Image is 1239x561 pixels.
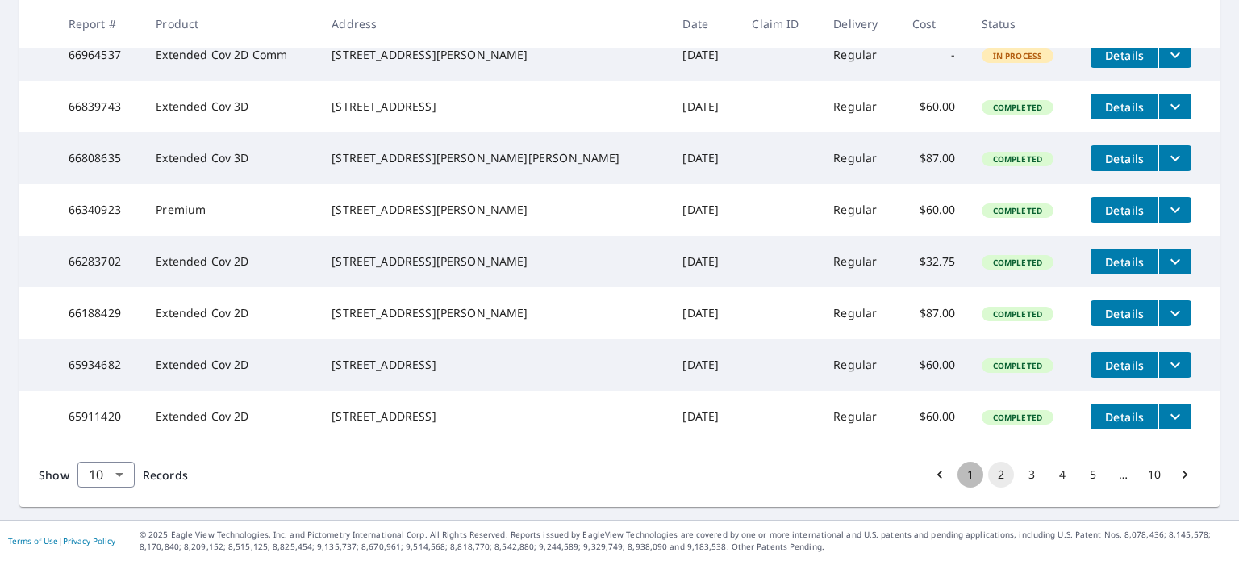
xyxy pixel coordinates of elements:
div: [STREET_ADDRESS] [332,98,657,115]
td: Regular [820,81,899,132]
td: 66964537 [56,29,144,81]
span: Completed [983,153,1052,165]
span: Details [1100,151,1149,166]
div: [STREET_ADDRESS][PERSON_NAME] [332,253,657,270]
p: © 2025 Eagle View Technologies, Inc. and Pictometry International Corp. All Rights Reserved. Repo... [140,529,1231,553]
div: [STREET_ADDRESS][PERSON_NAME] [332,202,657,218]
button: Go to page 5 [1080,462,1106,488]
td: [DATE] [670,132,739,184]
button: filesDropdownBtn-66340923 [1158,197,1191,223]
div: … [1111,467,1137,483]
button: filesDropdownBtn-66964537 [1158,42,1191,68]
td: 66188429 [56,287,144,339]
span: Completed [983,308,1052,320]
td: Regular [820,132,899,184]
span: Records [143,467,188,483]
div: [STREET_ADDRESS][PERSON_NAME][PERSON_NAME] [332,150,657,166]
div: [STREET_ADDRESS] [332,357,657,373]
a: Privacy Policy [63,535,115,546]
td: Regular [820,184,899,236]
button: filesDropdownBtn-65934682 [1158,352,1191,378]
td: $60.00 [899,81,969,132]
button: Go to page 1 [957,462,983,488]
span: Completed [983,205,1052,216]
a: Terms of Use [8,535,58,546]
td: [DATE] [670,236,739,287]
td: Premium [143,184,319,236]
td: $60.00 [899,391,969,442]
button: detailsBtn-66964537 [1091,42,1158,68]
button: Go to next page [1172,462,1198,488]
div: 10 [77,452,135,497]
button: Go to page 3 [1019,462,1045,488]
td: Regular [820,339,899,391]
td: [DATE] [670,391,739,442]
td: [DATE] [670,339,739,391]
td: Regular [820,391,899,442]
span: Details [1100,254,1149,270]
span: Details [1100,306,1149,321]
td: Regular [820,236,899,287]
td: - [899,29,969,81]
span: In Process [983,50,1053,61]
span: Details [1100,409,1149,425]
td: 66340923 [56,184,144,236]
button: page 2 [988,462,1014,488]
td: 66839743 [56,81,144,132]
td: [DATE] [670,184,739,236]
span: Details [1100,203,1149,218]
button: Go to page 10 [1141,462,1167,488]
button: filesDropdownBtn-66188429 [1158,300,1191,326]
div: Show 10 records [77,462,135,488]
button: filesDropdownBtn-65911420 [1158,404,1191,429]
button: detailsBtn-66839743 [1091,94,1158,119]
span: Details [1100,99,1149,115]
td: Extended Cov 2D Comm [143,29,319,81]
td: 66283702 [56,236,144,287]
td: $60.00 [899,184,969,236]
button: detailsBtn-66340923 [1091,197,1158,223]
td: Extended Cov 3D [143,81,319,132]
div: [STREET_ADDRESS] [332,408,657,425]
td: 65934682 [56,339,144,391]
span: Details [1100,48,1149,63]
td: [DATE] [670,81,739,132]
td: $87.00 [899,132,969,184]
button: detailsBtn-66808635 [1091,145,1158,171]
td: [DATE] [670,287,739,339]
td: Regular [820,287,899,339]
button: filesDropdownBtn-66808635 [1158,145,1191,171]
button: detailsBtn-65934682 [1091,352,1158,378]
button: detailsBtn-66188429 [1091,300,1158,326]
span: Completed [983,412,1052,423]
div: [STREET_ADDRESS][PERSON_NAME] [332,305,657,321]
td: $60.00 [899,339,969,391]
td: $87.00 [899,287,969,339]
td: 66808635 [56,132,144,184]
button: detailsBtn-65911420 [1091,404,1158,429]
td: Extended Cov 2D [143,236,319,287]
td: Extended Cov 2D [143,391,319,442]
span: Show [39,467,69,483]
td: Extended Cov 2D [143,287,319,339]
td: Extended Cov 2D [143,339,319,391]
button: filesDropdownBtn-66283702 [1158,249,1191,274]
span: Completed [983,257,1052,268]
div: [STREET_ADDRESS][PERSON_NAME] [332,47,657,63]
span: Completed [983,102,1052,113]
nav: pagination navigation [924,462,1200,488]
button: Go to previous page [927,462,953,488]
td: 65911420 [56,391,144,442]
span: Details [1100,358,1149,373]
span: Completed [983,360,1052,371]
td: $32.75 [899,236,969,287]
td: Regular [820,29,899,81]
button: filesDropdownBtn-66839743 [1158,94,1191,119]
button: Go to page 4 [1049,462,1075,488]
td: [DATE] [670,29,739,81]
button: detailsBtn-66283702 [1091,249,1158,274]
p: | [8,536,115,546]
td: Extended Cov 3D [143,132,319,184]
